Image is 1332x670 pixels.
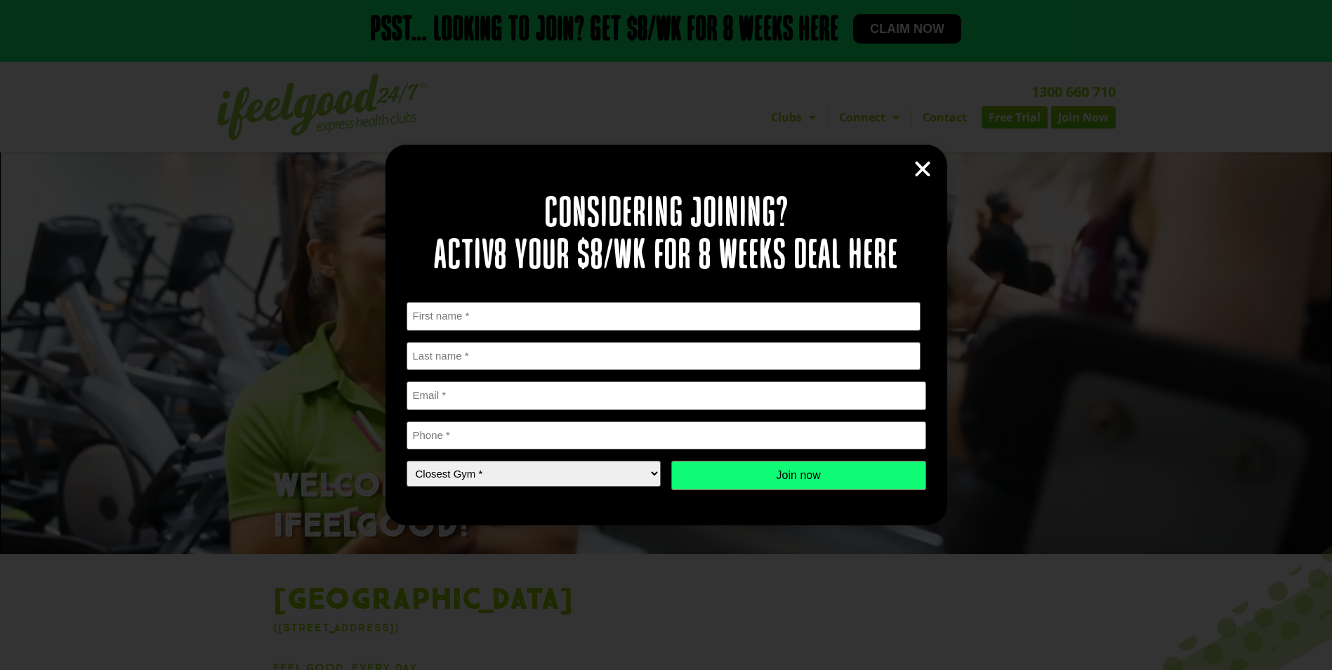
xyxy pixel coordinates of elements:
[407,342,921,371] input: Last name *
[407,302,921,331] input: First name *
[912,159,933,180] a: Close
[407,194,926,278] h2: Considering joining? Activ8 your $8/wk for 8 weeks deal here
[671,461,926,490] input: Join now
[407,421,926,450] input: Phone *
[407,381,926,410] input: Email *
